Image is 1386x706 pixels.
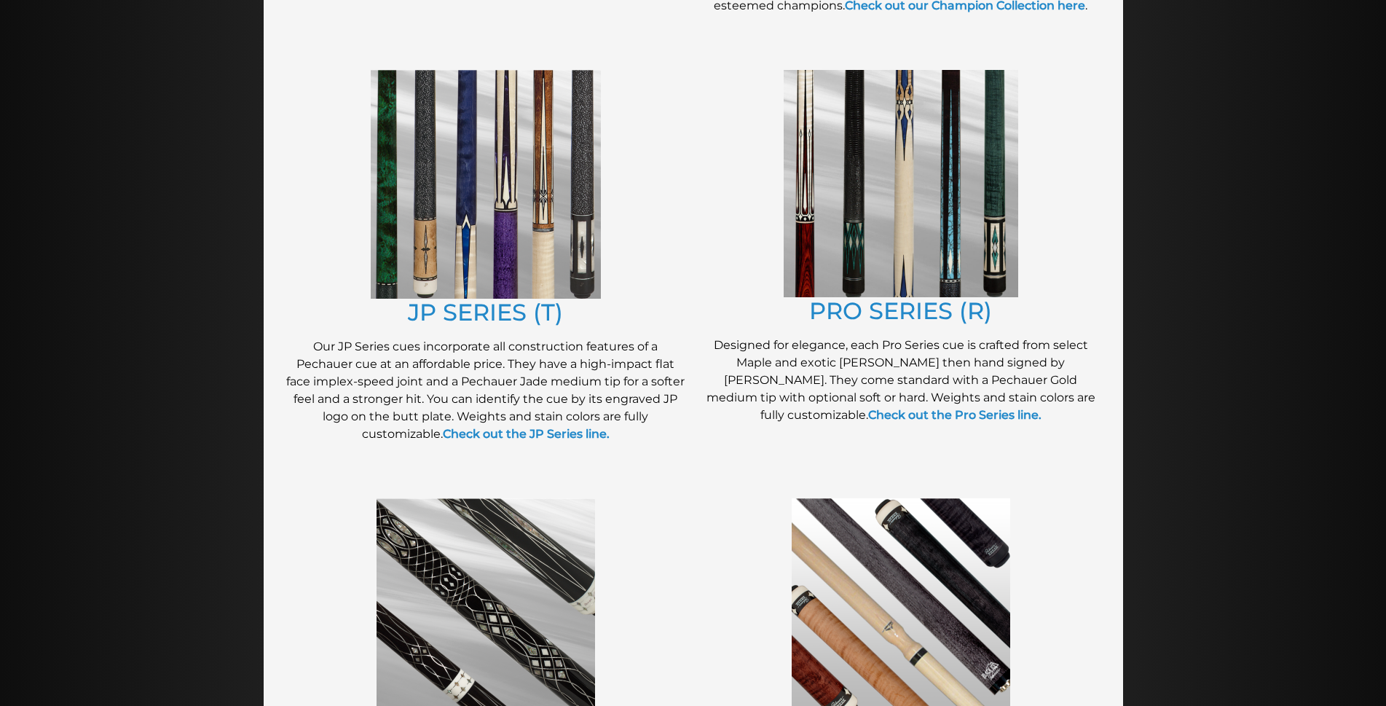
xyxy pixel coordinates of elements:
[286,338,686,443] p: Our JP Series cues incorporate all construction features of a Pechauer cue at an affordable price...
[868,408,1042,422] a: Check out the Pro Series line.
[701,337,1101,424] p: Designed for elegance, each Pro Series cue is crafted from select Maple and exotic [PERSON_NAME] ...
[443,427,610,441] a: Check out the JP Series line.
[809,297,992,325] a: PRO SERIES (R)
[408,298,563,326] a: JP SERIES (T)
